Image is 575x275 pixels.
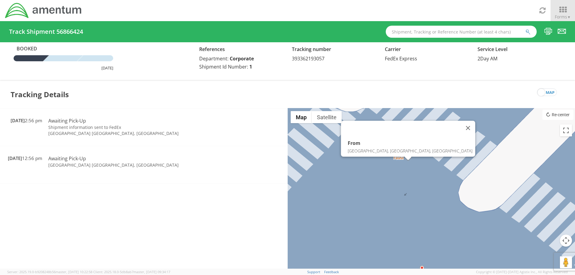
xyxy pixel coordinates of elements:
h3: Tracking Details [11,81,69,108]
button: Toggle fullscreen view [560,124,572,136]
td: [GEOGRAPHIC_DATA] [GEOGRAPHIC_DATA], [GEOGRAPHIC_DATA] [45,130,216,136]
a: Feedback [324,270,339,274]
span: master, [DATE] 09:34:17 [133,270,170,274]
span: map [546,89,554,96]
span: [DATE] [11,117,25,123]
span: 2:56 pm [11,117,42,123]
td: Shipment information sent to FedEx [45,124,216,130]
span: [DATE] [8,155,22,161]
span: Booked [14,45,47,52]
span: Server: 2025.19.0-b9208248b56 [7,270,92,274]
span: Corporate [230,55,254,62]
button: Show satellite imagery [312,111,342,123]
td: [GEOGRAPHIC_DATA] [GEOGRAPHIC_DATA], [GEOGRAPHIC_DATA] [45,162,216,168]
h5: Service Level [478,47,561,52]
span: 393362193057 [292,55,324,62]
input: Shipment, Tracking or Reference Number (at least 4 chars) [386,26,537,38]
button: Map camera controls [560,235,572,247]
h5: Carrier [385,47,468,52]
h5: Tracking number [292,47,375,52]
img: dyn-intl-logo-049831509241104b2a82.png [5,2,82,19]
span: 12:56 pm [8,155,42,161]
div: [DATE] [14,65,113,71]
span: Forms [555,14,571,20]
span: FedEx Express [385,55,417,62]
h4: Track Shipment 56866424 [9,28,83,35]
span: Shipment Id Number: [199,63,248,70]
span: 2Day AM [478,55,497,62]
button: Show street map [291,111,312,123]
h5: References [199,47,283,52]
span: Client: 2025.18.0-5db8ab7 [93,270,170,274]
span: [GEOGRAPHIC_DATA], [GEOGRAPHIC_DATA], [GEOGRAPHIC_DATA] [347,148,472,154]
span: Department: [199,55,228,62]
span: Awaiting Pick-Up [48,117,86,124]
span: Awaiting Pick-Up [48,155,86,162]
span: ▼ [567,14,571,20]
button: Close [461,121,475,135]
span: 1 [249,63,252,70]
span: Copyright © [DATE]-[DATE] Agistix Inc., All Rights Reserved [476,270,568,274]
span: master, [DATE] 10:22:58 [56,270,92,274]
span: From [347,138,472,148]
button: Re-center [542,110,573,120]
a: Support [307,270,320,274]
